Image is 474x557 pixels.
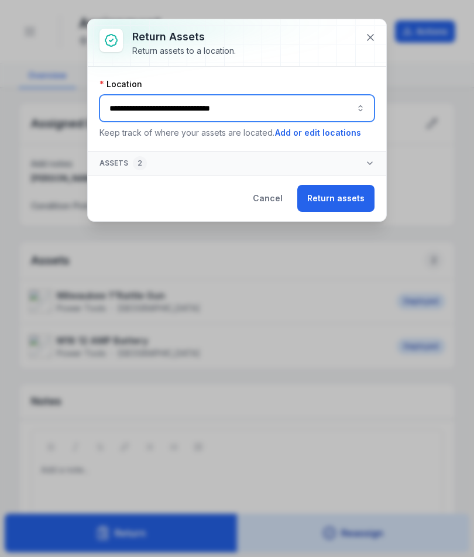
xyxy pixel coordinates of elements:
div: Return assets to a location. [132,45,236,57]
p: Keep track of where your assets are located. [99,126,375,139]
button: Add or edit locations [274,126,362,139]
span: Assets [99,156,147,170]
div: 2 [133,156,147,170]
button: Cancel [243,185,293,212]
button: Return assets [297,185,375,212]
h3: Return assets [132,29,236,45]
button: Assets2 [88,152,386,175]
label: Location [99,78,142,90]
